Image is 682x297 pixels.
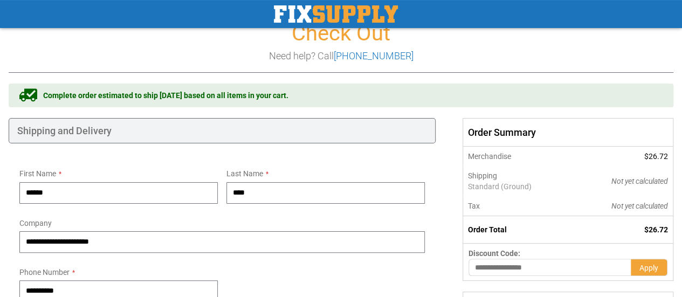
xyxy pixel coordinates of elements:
[468,181,568,192] span: Standard (Ground)
[226,169,263,178] span: Last Name
[9,118,436,144] div: Shipping and Delivery
[19,219,52,227] span: Company
[43,90,288,101] span: Complete order estimated to ship [DATE] based on all items in your cart.
[334,50,414,61] a: [PHONE_NUMBER]
[644,225,668,234] span: $26.72
[469,249,520,258] span: Discount Code:
[463,196,574,216] th: Tax
[631,259,667,276] button: Apply
[19,169,56,178] span: First Name
[611,202,668,210] span: Not yet calculated
[611,177,668,185] span: Not yet calculated
[468,225,507,234] strong: Order Total
[644,152,668,161] span: $26.72
[274,5,398,23] img: Fix Industrial Supply
[468,171,497,180] span: Shipping
[463,147,574,166] th: Merchandise
[9,51,673,61] h3: Need help? Call
[9,22,673,45] h1: Check Out
[19,268,70,277] span: Phone Number
[463,118,673,147] span: Order Summary
[274,5,398,23] a: store logo
[639,264,658,272] span: Apply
